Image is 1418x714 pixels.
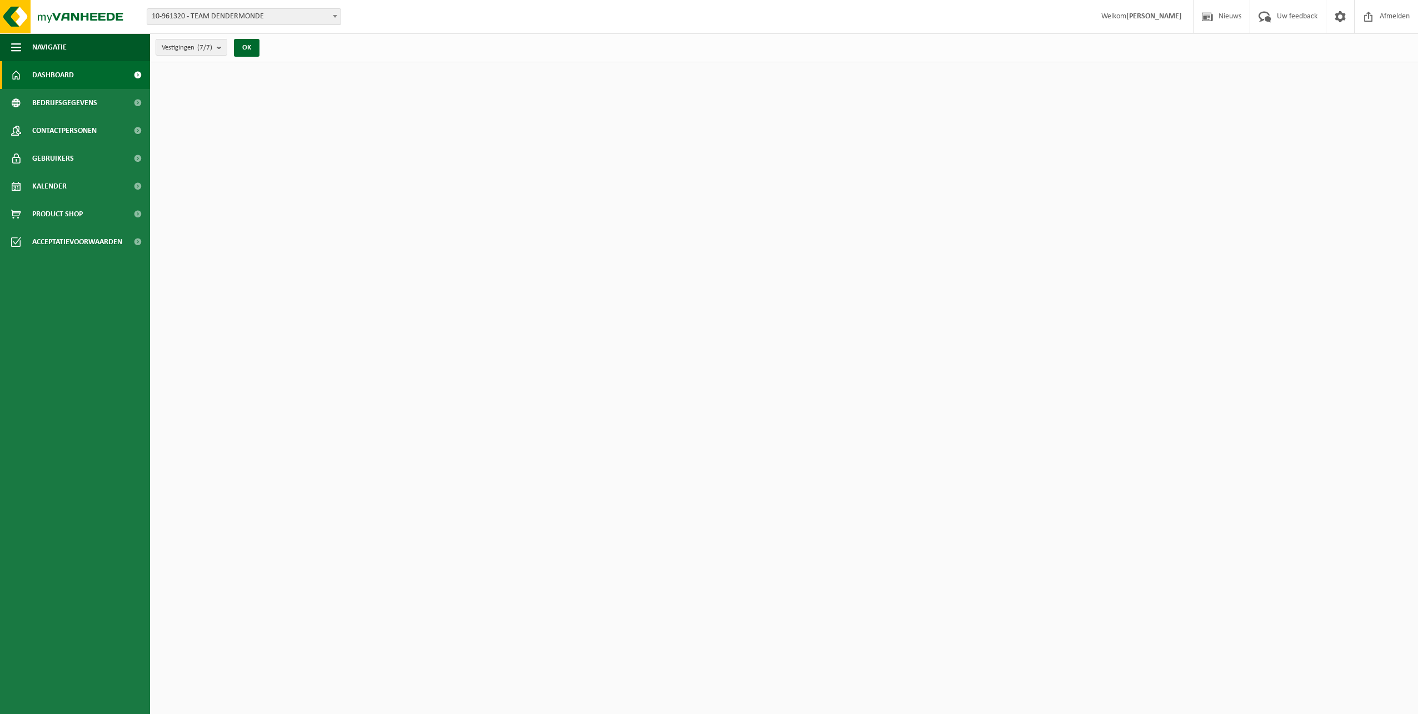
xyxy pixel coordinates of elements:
span: Product Shop [32,200,83,228]
span: Vestigingen [162,39,212,56]
button: Vestigingen(7/7) [156,39,227,56]
count: (7/7) [197,44,212,51]
span: Dashboard [32,61,74,89]
span: Gebruikers [32,145,74,172]
span: Bedrijfsgegevens [32,89,97,117]
span: Contactpersonen [32,117,97,145]
span: Navigatie [32,33,67,61]
span: 10-961320 - TEAM DENDERMONDE [147,8,341,25]
span: Kalender [32,172,67,200]
span: 10-961320 - TEAM DENDERMONDE [147,9,341,24]
strong: [PERSON_NAME] [1126,12,1182,21]
button: OK [234,39,259,57]
span: Acceptatievoorwaarden [32,228,122,256]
